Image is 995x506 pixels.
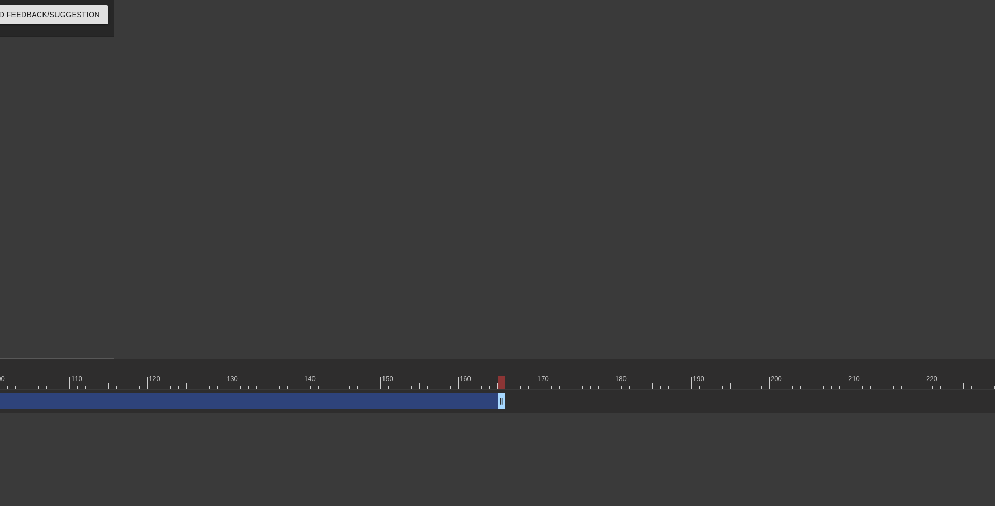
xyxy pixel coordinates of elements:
[615,374,628,384] div: 180
[693,374,706,384] div: 190
[382,374,395,384] div: 150
[848,374,861,384] div: 210
[460,374,473,384] div: 160
[537,374,550,384] div: 170
[926,374,939,384] div: 220
[771,374,784,384] div: 200
[226,374,239,384] div: 130
[71,374,84,384] div: 110
[149,374,162,384] div: 120
[304,374,317,384] div: 140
